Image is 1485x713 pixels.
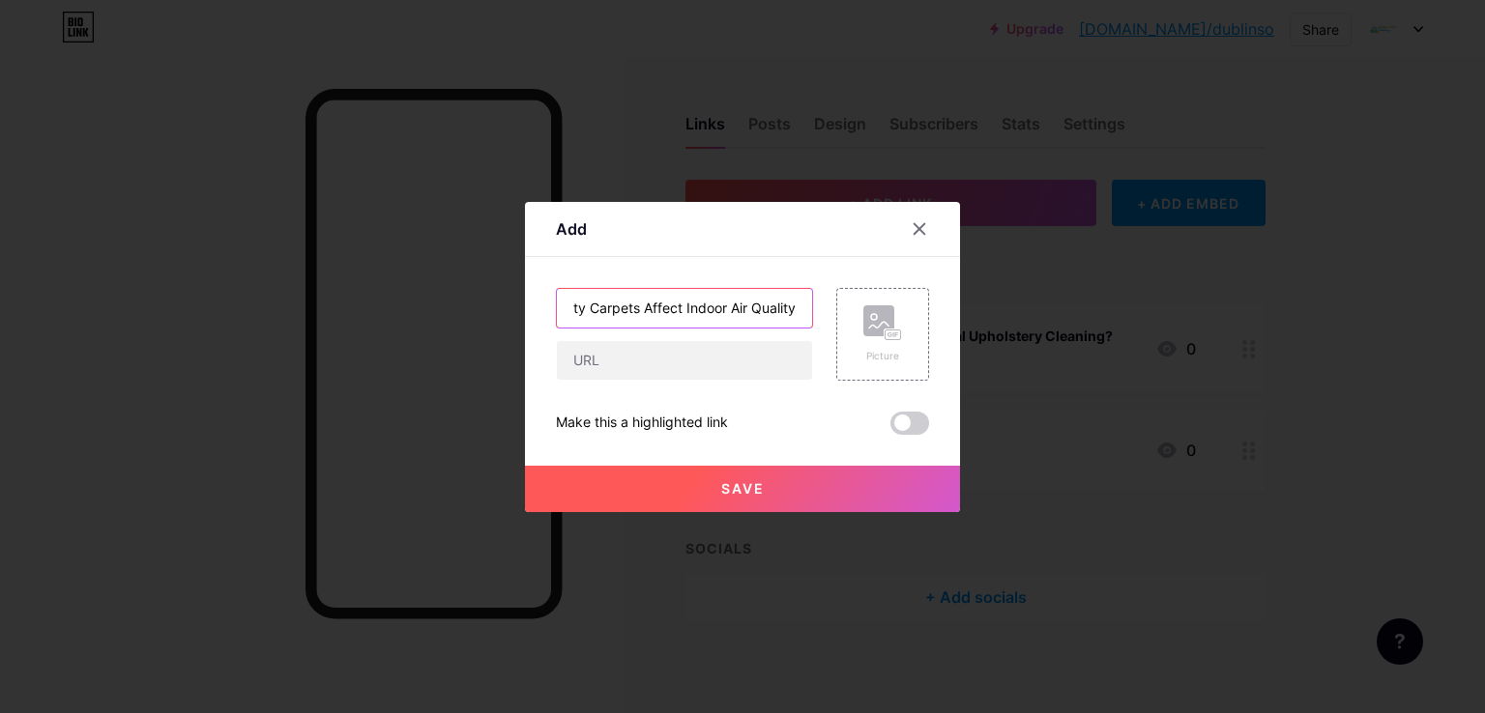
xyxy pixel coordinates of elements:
[525,466,960,512] button: Save
[557,341,812,380] input: URL
[557,289,812,328] input: Title
[721,480,765,497] span: Save
[863,349,902,363] div: Picture
[556,412,728,435] div: Make this a highlighted link
[556,217,587,241] div: Add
